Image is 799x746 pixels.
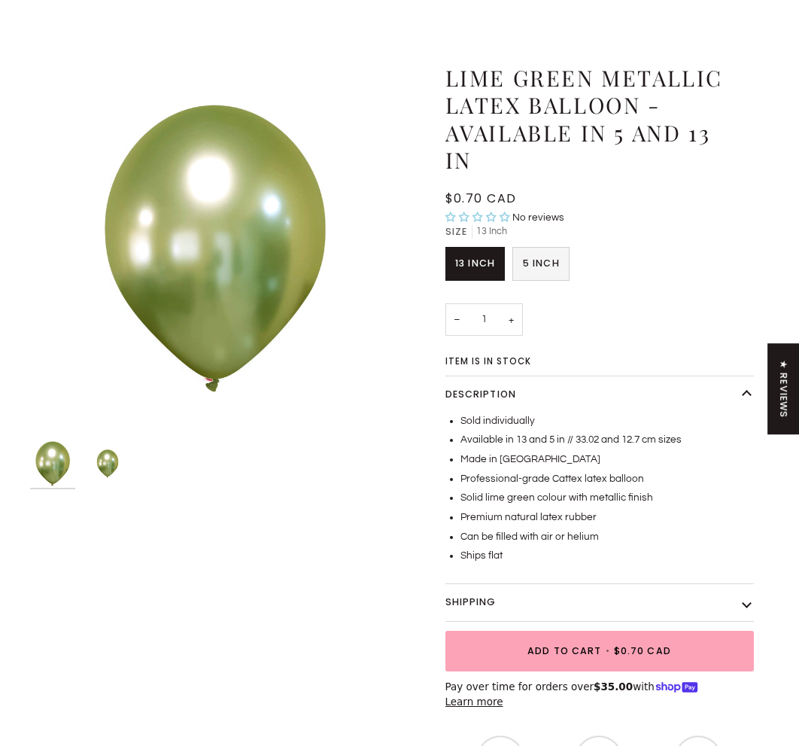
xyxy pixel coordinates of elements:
div: Premium natural latex rubber [460,510,754,525]
button: Decrease quantity [445,303,469,336]
div: Solid lime green colour with metallic finish [460,490,754,505]
img: Lime Green Metallic Latex Balloon - Available in 5 and 13 in [85,441,130,486]
span: Item is in stock [445,358,561,367]
h1: Lime Green Metallic Latex Balloon - Available in 5 and 13 in [445,64,743,173]
span: • [602,644,614,658]
button: Description [445,376,754,413]
li: Made in [GEOGRAPHIC_DATA] [460,452,754,467]
span: 0.00 stars [445,212,512,223]
img: Cattex Lime Green Latex Balloon on a white background [30,441,75,486]
li: Available in 13 and 5 in // 33.02 and 12.7 cm sizes [460,432,754,447]
li: Can be filled with air or helium [460,529,754,544]
div: Professional-grade Cattex latex balloon [460,471,754,486]
div: Sold individually [460,413,754,428]
span: Size [445,225,468,239]
span: 13 Inch [472,225,507,239]
span: $0.70 CAD [445,190,517,207]
span: Add to Cart [527,644,601,658]
button: Increase quantity [500,303,523,336]
span: No reviews [512,212,564,223]
input: Quantity [445,303,523,336]
span: $0.70 CAD [614,644,671,658]
button: Shipping [445,584,754,621]
div: Ships flat [460,548,754,563]
span: 5 Inch [523,257,560,271]
span: 13 Inch [455,257,495,271]
img: Cattex Lime Green Latex Balloon on a white background [30,64,399,434]
legend: Size [445,225,754,247]
button: Add to Cart [445,631,754,671]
